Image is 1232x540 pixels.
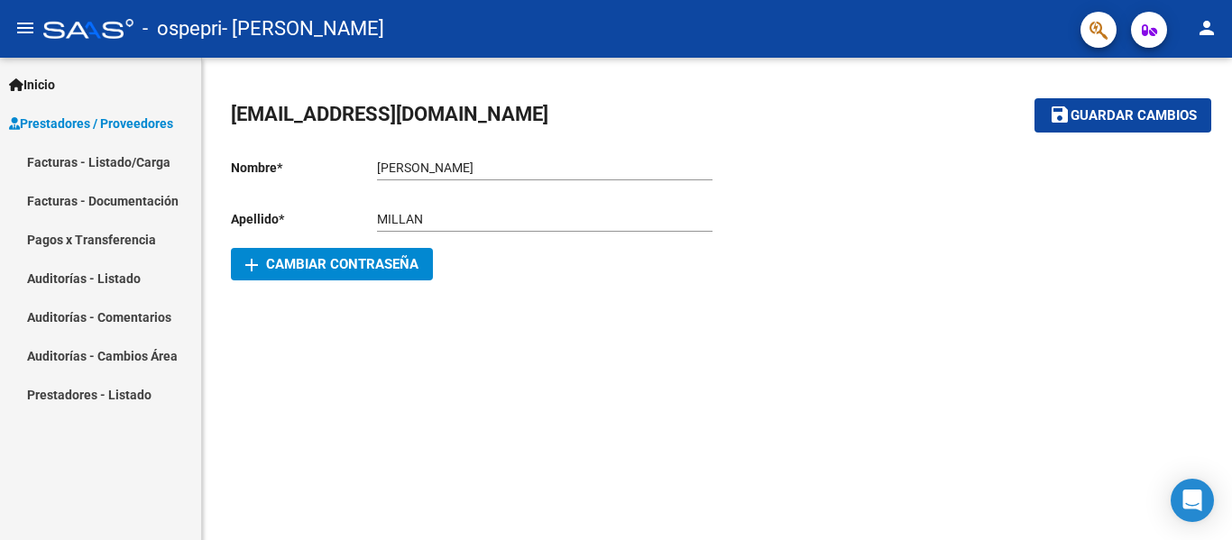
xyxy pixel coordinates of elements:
p: Nombre [231,158,377,178]
button: Cambiar Contraseña [231,248,433,280]
mat-icon: save [1049,104,1071,125]
span: [EMAIL_ADDRESS][DOMAIN_NAME] [231,103,548,125]
button: Guardar cambios [1034,98,1211,132]
span: - [PERSON_NAME] [222,9,384,49]
div: Open Intercom Messenger [1171,479,1214,522]
span: - ospepri [143,9,222,49]
mat-icon: menu [14,17,36,39]
span: Guardar cambios [1071,108,1197,124]
p: Apellido [231,209,377,229]
span: Cambiar Contraseña [245,256,418,272]
mat-icon: person [1196,17,1218,39]
span: Inicio [9,75,55,95]
span: Prestadores / Proveedores [9,114,173,133]
mat-icon: add [241,254,262,276]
